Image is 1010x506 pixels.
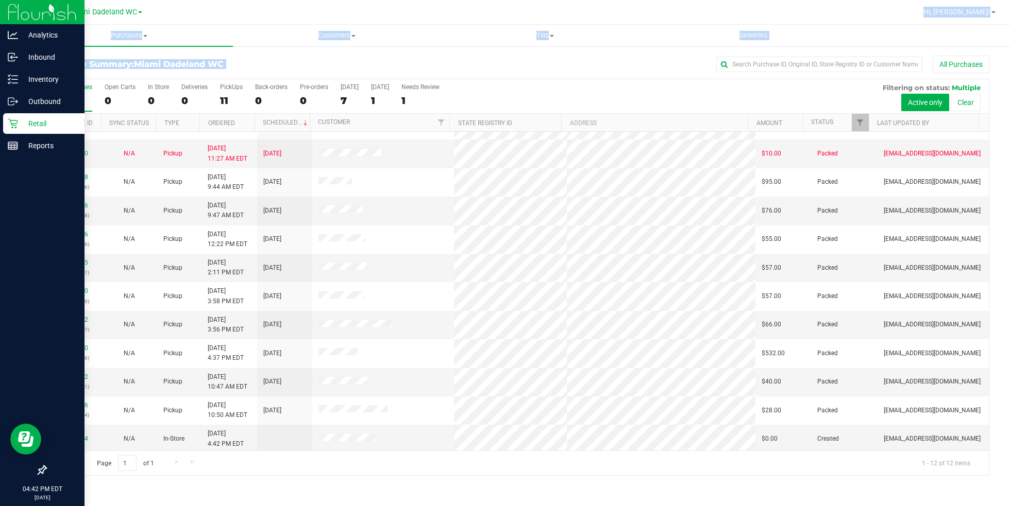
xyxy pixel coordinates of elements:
[341,83,359,91] div: [DATE]
[163,320,182,329] span: Pickup
[208,258,244,277] span: [DATE] 2:11 PM EDT
[442,31,649,40] span: Tills
[45,60,360,69] h3: Purchase Summary:
[817,348,838,358] span: Packed
[8,30,18,40] inline-svg: Analytics
[124,435,135,442] span: Not Applicable
[817,291,838,301] span: Packed
[124,291,135,301] button: N/A
[649,25,857,46] a: Deliveries
[762,234,781,244] span: $55.00
[884,263,981,273] span: [EMAIL_ADDRESS][DOMAIN_NAME]
[148,95,169,107] div: 0
[208,315,244,335] span: [DATE] 3:56 PM EDT
[208,201,244,220] span: [DATE] 9:47 AM EDT
[817,149,838,159] span: Packed
[8,96,18,107] inline-svg: Outbound
[884,406,981,415] span: [EMAIL_ADDRESS][DOMAIN_NAME]
[208,144,247,163] span: [DATE] 11:27 AM EDT
[118,455,137,471] input: 1
[401,83,440,91] div: Needs Review
[901,94,949,111] button: Active only
[163,149,182,159] span: Pickup
[59,344,88,352] a: 12026290
[164,119,179,127] a: Type
[163,263,182,273] span: Pickup
[124,207,135,214] span: Not Applicable
[220,95,243,107] div: 11
[884,149,981,159] span: [EMAIL_ADDRESS][DOMAIN_NAME]
[263,348,281,358] span: [DATE]
[18,117,80,130] p: Retail
[762,263,781,273] span: $57.00
[263,263,281,273] span: [DATE]
[817,177,838,187] span: Packed
[884,320,981,329] span: [EMAIL_ADDRESS][DOMAIN_NAME]
[124,235,135,242] span: Not Applicable
[762,406,781,415] span: $28.00
[8,74,18,84] inline-svg: Inventory
[208,172,244,192] span: [DATE] 9:44 AM EDT
[300,83,328,91] div: Pre-orders
[762,377,781,387] span: $40.00
[163,377,182,387] span: Pickup
[69,8,137,16] span: Miami Dadeland WC
[124,264,135,271] span: Not Applicable
[233,25,441,46] a: Customers
[124,320,135,329] button: N/A
[124,378,135,385] span: Not Applicable
[208,230,247,249] span: [DATE] 12:22 PM EDT
[884,348,981,358] span: [EMAIL_ADDRESS][DOMAIN_NAME]
[8,141,18,151] inline-svg: Reports
[124,149,135,159] button: N/A
[18,95,80,108] p: Outbound
[59,150,88,157] a: 12019360
[25,25,233,46] a: Purchases
[59,373,88,380] a: 12017952
[952,83,981,92] span: Multiple
[884,177,981,187] span: [EMAIL_ADDRESS][DOMAIN_NAME]
[18,73,80,85] p: Inventory
[163,434,184,444] span: In-Store
[18,139,80,152] p: Reports
[263,177,281,187] span: [DATE]
[884,377,981,387] span: [EMAIL_ADDRESS][DOMAIN_NAME]
[883,83,950,92] span: Filtering on status:
[18,51,80,63] p: Inbound
[371,95,389,107] div: 1
[88,455,162,471] span: Page of 1
[124,234,135,244] button: N/A
[124,177,135,187] button: N/A
[208,372,247,392] span: [DATE] 10:47 AM EDT
[263,320,281,329] span: [DATE]
[263,149,281,159] span: [DATE]
[263,206,281,216] span: [DATE]
[163,234,182,244] span: Pickup
[263,234,281,244] span: [DATE]
[884,434,981,444] span: [EMAIL_ADDRESS][DOMAIN_NAME]
[124,263,135,273] button: N/A
[817,206,838,216] span: Packed
[163,206,182,216] span: Pickup
[163,348,182,358] span: Pickup
[762,434,778,444] span: $0.00
[255,83,288,91] div: Back-orders
[318,118,350,126] a: Customer
[59,402,88,409] a: 12018296
[561,114,748,132] th: Address
[762,177,781,187] span: $95.00
[817,234,838,244] span: Packed
[134,59,224,69] span: Miami Dadeland WC
[811,118,833,126] a: Status
[852,114,869,131] a: Filter
[341,95,359,107] div: 7
[124,406,135,415] button: N/A
[59,173,88,181] a: 12022548
[208,429,244,448] span: [DATE] 4:42 PM EDT
[762,320,781,329] span: $66.00
[371,83,389,91] div: [DATE]
[124,206,135,216] button: N/A
[817,406,838,415] span: Packed
[401,95,440,107] div: 1
[762,149,781,159] span: $10.00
